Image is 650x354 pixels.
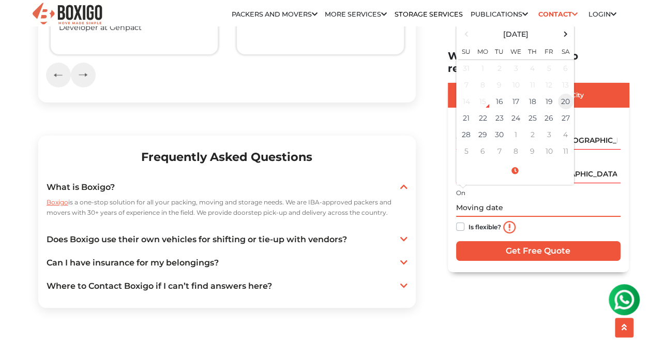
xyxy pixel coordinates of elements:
a: Login [588,10,616,18]
p: is a one-stop solution for all your packing, moving and storage needs. We are IBA-approved packer... [47,197,407,218]
label: On [456,188,465,198]
input: Get Free Quote [456,241,621,260]
img: whatsapp-icon.svg [10,10,31,31]
h2: Where are you going to relocate? [448,50,629,75]
th: We [508,41,524,60]
a: Contact [535,6,581,22]
th: Su [458,41,475,60]
label: Is flexible? [468,220,501,231]
a: What is Boxigo? [47,181,407,194]
a: Packers and Movers [232,10,318,18]
a: Does Boxigo use their own vehicles for shifting or tie-up with vendors? [47,233,407,246]
img: previous-testimonial [54,73,63,78]
span: Next Month [558,27,572,41]
span: Boxigo [47,198,68,206]
th: Th [524,41,541,60]
p: Developer at Genpact [59,22,209,34]
img: info [503,221,516,233]
th: Fr [541,41,557,60]
th: Sa [557,41,574,60]
img: next-testimonial [79,72,87,77]
a: Select Time [458,166,572,175]
button: scroll up [615,318,633,337]
a: Where to Contact Boxigo if I can’t find answers here? [47,280,407,292]
a: Storage Services [394,10,462,18]
a: More services [325,10,387,18]
a: Can I have insurance for my belongings? [47,257,407,269]
th: Mo [475,41,491,60]
a: Publications [471,10,528,18]
img: Boxigo [31,2,103,27]
div: 15 [475,94,491,109]
span: Previous Month [459,27,473,41]
h2: Frequently Asked Questions [47,144,407,170]
th: Select Month [475,26,557,41]
th: Tu [491,41,508,60]
input: Moving date [456,199,621,217]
